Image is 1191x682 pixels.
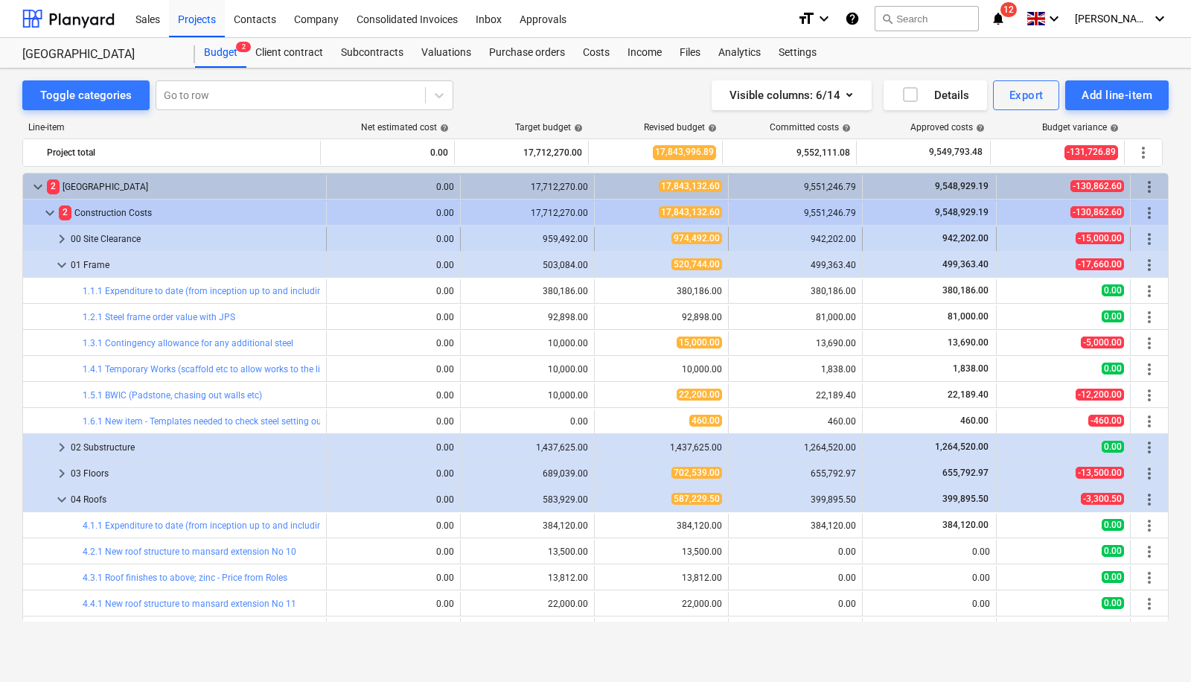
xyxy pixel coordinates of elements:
div: 13,812.00 [601,573,722,583]
span: More actions [1134,144,1152,162]
div: 689,039.00 [467,468,588,479]
div: 399,895.50 [735,494,856,505]
div: Details [901,86,969,105]
a: Valuations [412,38,480,68]
span: 0.00 [1102,519,1124,531]
a: 1.2.1 Steel frame order value with JPS [83,312,235,322]
span: 0.00 [1102,363,1124,375]
span: -460.00 [1088,415,1124,427]
i: Knowledge base [845,10,860,28]
span: More actions [1140,439,1158,456]
span: help [839,124,851,133]
div: 22,189.40 [735,390,856,401]
i: keyboard_arrow_down [815,10,833,28]
div: 10,000.00 [467,364,588,375]
div: Line-item [22,122,322,133]
a: Budget2 [195,38,246,68]
button: Visible columns:6/14 [712,80,872,110]
div: Budget variance [1042,122,1119,133]
div: 0.00 [333,286,454,296]
div: 03 Floors [71,462,320,485]
span: 0.00 [1102,284,1124,296]
span: -17,660.00 [1076,258,1124,270]
span: -130,862.60 [1070,180,1124,192]
a: Analytics [709,38,770,68]
span: 17,843,132.60 [659,180,722,192]
span: 1,264,520.00 [933,442,990,452]
div: [GEOGRAPHIC_DATA] [22,47,177,63]
div: Approved costs [910,122,985,133]
span: 0.00 [1102,310,1124,322]
div: 04 Roofs [71,488,320,511]
span: 2 [59,205,71,220]
div: Income [619,38,671,68]
span: keyboard_arrow_right [53,439,71,456]
button: Add line-item [1065,80,1169,110]
span: More actions [1140,334,1158,352]
span: 0.00 [1102,545,1124,557]
a: 4.1.1 Expenditure to date (from inception up to and including [DATE]) [83,520,359,531]
span: 520,744.00 [671,258,722,270]
span: 2 [47,179,60,194]
div: 0.00 [735,573,856,583]
i: keyboard_arrow_down [1045,10,1063,28]
button: Export [993,80,1060,110]
span: 22,189.40 [946,389,990,400]
div: 1,264,520.00 [735,442,856,453]
span: 22,200.00 [677,389,722,401]
div: 384,120.00 [601,520,722,531]
div: Construction Costs [59,201,320,225]
div: Toggle categories [40,86,132,105]
span: 9,548,929.19 [933,207,990,217]
span: More actions [1140,386,1158,404]
span: 655,792.97 [941,468,990,478]
div: 0.00 [333,494,454,505]
div: 81,000.00 [735,312,856,322]
div: 380,186.00 [601,286,722,296]
div: 10,000.00 [467,390,588,401]
a: 1.3.1 Contingency allowance for any additional steel [83,338,293,348]
div: 10,000.00 [467,338,588,348]
span: -15,000.00 [1076,232,1124,244]
div: 0.00 [333,468,454,479]
a: Purchase orders [480,38,574,68]
div: 10,000.00 [601,364,722,375]
div: Files [671,38,709,68]
span: More actions [1140,465,1158,482]
span: help [973,124,985,133]
div: 13,500.00 [601,546,722,557]
div: 0.00 [327,141,448,165]
span: keyboard_arrow_down [29,178,47,196]
div: 01 Frame [71,253,320,277]
div: Committed costs [770,122,851,133]
span: 17,843,996.89 [653,145,716,159]
div: 17,712,270.00 [461,141,582,165]
span: help [705,124,717,133]
span: 0.00 [1102,441,1124,453]
div: [GEOGRAPHIC_DATA] [47,175,320,199]
span: search [881,13,893,25]
i: format_size [797,10,815,28]
div: Revised budget [644,122,717,133]
span: keyboard_arrow_down [53,256,71,274]
div: 380,186.00 [735,286,856,296]
div: 0.00 [333,599,454,609]
div: 0.00 [869,599,990,609]
span: keyboard_arrow_right [53,230,71,248]
span: 1,838.00 [951,363,990,374]
span: More actions [1140,569,1158,587]
i: keyboard_arrow_down [1151,10,1169,28]
span: -131,726.89 [1064,145,1118,159]
div: 0.00 [333,182,454,192]
a: 4.2.1 New roof structure to mansard extension No 10 [83,546,296,557]
div: 13,812.00 [467,573,588,583]
a: 4.4.1 New roof structure to mansard extension No 11 [83,599,296,609]
span: 9,549,793.48 [927,146,984,159]
span: 974,492.00 [671,232,722,244]
span: keyboard_arrow_right [53,465,71,482]
span: help [437,124,449,133]
div: 0.00 [467,416,588,427]
span: 384,120.00 [941,520,990,530]
span: More actions [1140,360,1158,378]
